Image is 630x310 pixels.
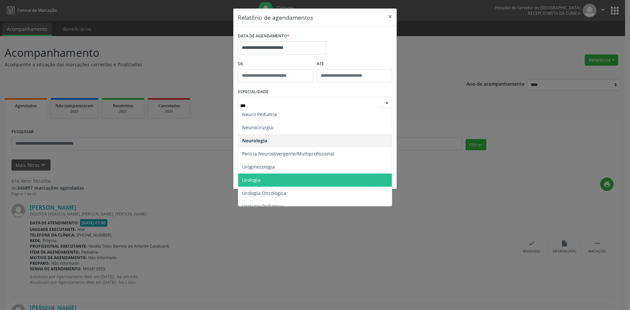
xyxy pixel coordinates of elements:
[238,87,268,97] label: ESPECIALIDADE
[238,59,313,69] label: De
[242,164,275,170] span: Uroginecologia
[238,31,289,41] label: DATA DE AGENDAMENTO
[242,111,277,117] span: Neuro Pediatria
[242,124,273,131] span: Neurocirurgia
[242,177,261,183] span: Urologia
[242,190,286,196] span: Urologia Oncologica
[238,13,313,22] h5: Relatório de agendamentos
[384,9,397,25] button: Close
[242,137,267,144] span: Neurologia
[242,151,334,157] span: Perícia Neurodivergente/Multiprofissional
[317,59,392,69] label: ATÉ
[242,203,284,209] span: Urologia Pediatrica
